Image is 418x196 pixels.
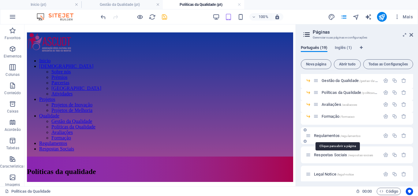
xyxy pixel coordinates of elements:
[401,78,406,83] div: Remover
[7,109,19,114] p: Caixas
[365,13,372,20] button: text_generator
[377,12,387,22] button: publish
[392,133,397,138] div: Duplicar
[6,72,20,77] p: Colunas
[149,13,156,20] i: Recarregar página
[136,13,144,20] button: Clique aqui para sair do modo de visualização e continuar editando
[328,13,335,20] i: Design (Ctrl+Alt+Y)
[392,102,397,107] div: Duplicar
[383,102,388,107] div: Configurações
[313,35,401,40] h3: Gerenciar suas páginas e configurações
[406,188,413,195] button: Usercentrics
[401,172,406,177] div: Remover
[392,12,415,22] button: Mais
[322,102,357,107] span: Avaliações
[362,91,393,94] span: /politicas-da-qualidade
[340,13,347,20] i: Páginas (Ctrl+Alt+S)
[320,91,380,94] div: Políticas da Qualidade/politicas-da-qualidade
[322,114,354,119] span: Clique para abrir a página
[392,90,397,95] div: Duplicar
[313,29,413,35] h2: Páginas
[401,152,406,157] div: Remover
[161,13,168,20] button: save
[5,35,21,40] p: Favoritos
[362,188,372,195] span: 00 00
[340,115,354,118] span: /formacao
[392,114,397,119] div: Duplicar
[312,172,380,176] div: Legal Notice/legal-notice
[392,78,397,83] div: Duplicar
[337,62,358,66] span: Abrir tudo
[365,13,372,20] i: AI Writer
[356,188,372,195] h6: Tempo de sessão
[320,102,380,106] div: Avaliações/avaliacoes
[322,90,393,95] span: Clique para abrir a página
[259,13,268,20] h6: 100%
[348,153,373,157] span: /respostas-sociais
[383,114,388,119] div: Configurações
[312,134,380,138] div: Regulamentos/regulamentos
[148,13,156,20] button: reload
[401,90,406,95] div: Remover
[322,78,389,83] span: Clique para abrir a página
[392,152,397,157] div: Duplicar
[314,133,360,138] span: Regulamentos
[314,153,373,157] span: Respostas Sociais
[342,103,357,106] span: /avaliacoes
[301,44,327,53] span: Português (19)
[320,79,380,83] div: Gestão da Qualidade/gestao-da-qualidade
[5,182,20,187] p: Imagens
[383,90,388,95] div: Configurações
[4,91,21,95] p: Conteúdo
[340,134,361,138] span: /regulamentos
[320,114,380,118] div: Formação/formacao
[301,45,413,57] div: Guia de Idiomas
[363,59,413,69] button: Todas as Configurações
[163,1,244,8] h4: Políticas da Qualidade (pt)
[274,14,280,20] i: Ao redimensionar, ajusta automaticamente o nível de zoom para caber no dispositivo escolhido.
[100,13,107,20] i: Desfazer: Alterar de página (Ctrl+Z)
[366,62,410,66] span: Todas as Configurações
[353,13,360,20] i: Navegador
[401,133,406,138] div: Remover
[377,188,401,195] button: Código
[304,62,329,66] span: Nova página
[249,13,271,20] button: 100%
[161,13,168,20] i: Salvar (Ctrl+S)
[383,172,388,177] div: Configurações
[359,79,389,83] span: /gestao-da-qualidade
[378,13,385,20] i: Publicar
[353,13,360,20] button: navigator
[334,59,361,69] button: Abrir tudo
[383,78,388,83] div: Configurações
[392,172,397,177] div: Duplicar
[337,173,354,176] span: /legal-notice
[367,189,368,194] span: :
[5,127,21,132] p: Acordeão
[4,54,21,59] p: Elementos
[383,133,388,138] div: Configurações
[379,188,398,195] span: Código
[314,172,354,176] span: Clique para abrir a página
[335,44,352,53] span: Inglês (1)
[6,146,19,150] p: Tabelas
[81,1,163,8] h4: Gestão da Qualidade (pt)
[301,59,331,69] button: Nova página
[340,13,348,20] button: pages
[394,14,413,20] span: Mais
[401,114,406,119] div: Remover
[35,13,81,20] img: Editor Logo
[383,152,388,157] div: Configurações
[5,188,50,195] a: Clique para cancelar a seleção. Clique duas vezes para abrir as Páginas
[312,153,380,157] div: Respostas Sociais/respostas-sociais
[328,13,335,20] button: design
[401,102,406,107] div: Remover
[99,13,107,20] button: undo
